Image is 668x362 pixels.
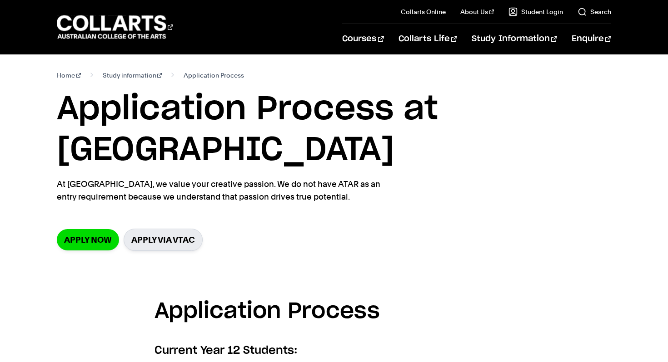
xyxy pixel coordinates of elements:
[57,229,119,250] a: Apply now
[460,7,494,16] a: About Us
[57,14,173,40] div: Go to homepage
[103,69,162,82] a: Study information
[399,24,457,54] a: Collarts Life
[572,24,611,54] a: Enquire
[342,24,384,54] a: Courses
[124,229,203,251] a: Apply via VTAC
[184,69,244,82] span: Application Process
[401,7,446,16] a: Collarts Online
[57,178,389,203] p: At [GEOGRAPHIC_DATA], we value your creative passion. We do not have ATAR as an entry requirement...
[155,342,513,359] h6: Current Year 12 Students:
[57,69,81,82] a: Home
[578,7,611,16] a: Search
[472,24,557,54] a: Study Information
[508,7,563,16] a: Student Login
[155,294,513,329] h3: Application Process
[57,89,611,171] h1: Application Process at [GEOGRAPHIC_DATA]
